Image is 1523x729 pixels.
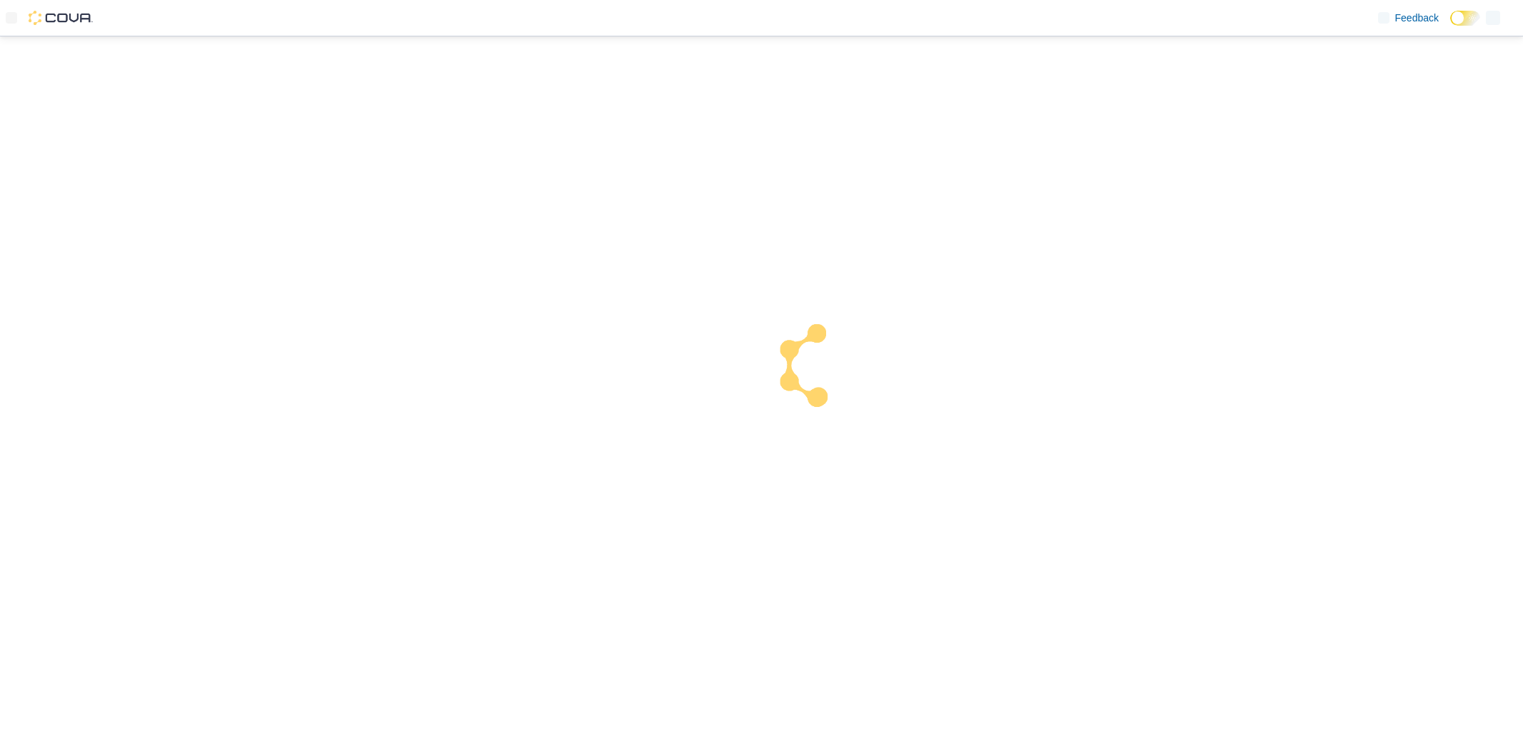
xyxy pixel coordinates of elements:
span: Feedback [1395,11,1439,25]
input: Dark Mode [1450,11,1480,26]
a: Feedback [1372,4,1444,32]
img: cova-loader [762,313,869,421]
img: Cova [29,11,93,25]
